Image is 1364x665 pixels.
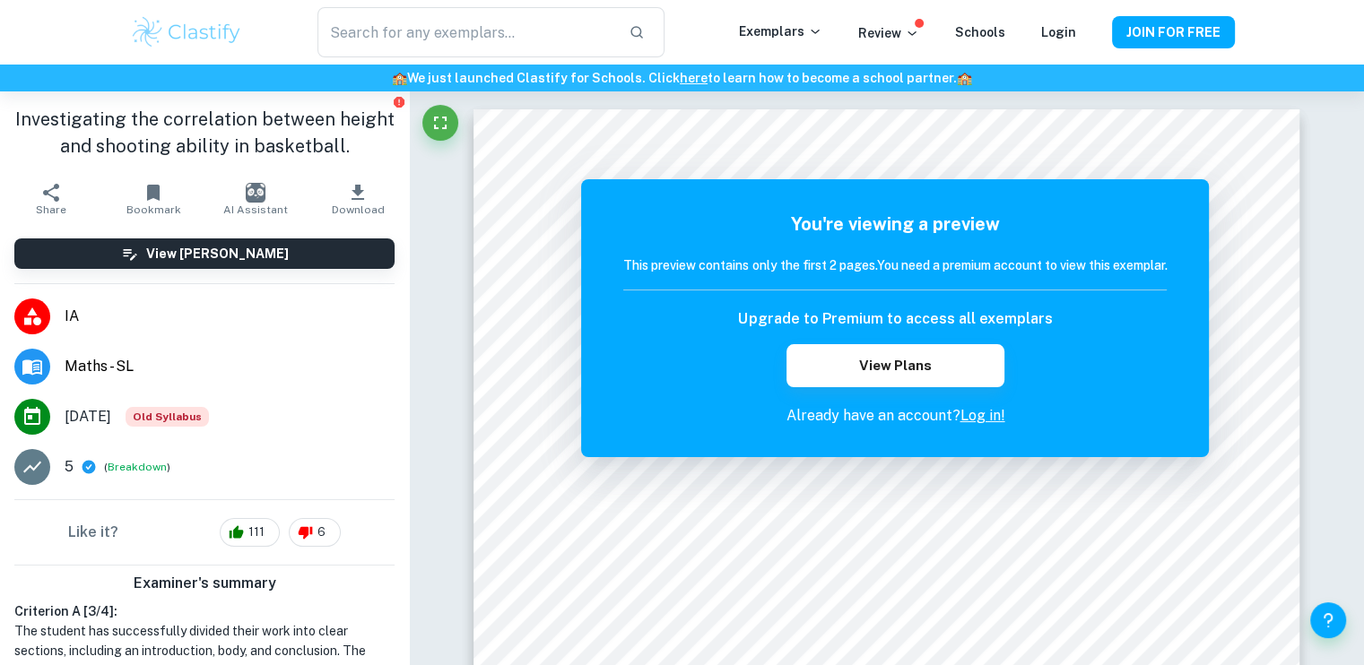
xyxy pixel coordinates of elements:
[14,601,395,621] h6: Criterion A [ 3 / 4 ]:
[307,174,409,224] button: Download
[239,523,274,541] span: 111
[1041,25,1076,39] a: Login
[739,22,822,41] p: Exemplars
[1310,602,1346,638] button: Help and Feedback
[786,344,1003,387] button: View Plans
[68,522,118,543] h6: Like it?
[422,105,458,141] button: Fullscreen
[289,518,341,547] div: 6
[126,203,181,216] span: Bookmark
[858,23,919,43] p: Review
[623,405,1167,427] p: Already have an account?
[65,406,111,427] span: [DATE]
[960,407,1004,424] a: Log in!
[126,407,209,427] div: Although this IA is written for the old math syllabus (last exam in November 2020), the current I...
[392,95,405,108] button: Report issue
[65,456,74,478] p: 5
[623,255,1167,275] h6: This preview contains only the first 2 pages. You need a premium account to view this exemplar.
[204,174,307,224] button: AI Assistant
[392,71,407,85] span: 🏫
[65,356,395,377] span: Maths - SL
[738,308,1052,330] h6: Upgrade to Premium to access all exemplars
[104,459,170,476] span: ( )
[220,518,280,547] div: 111
[955,25,1005,39] a: Schools
[7,573,402,594] h6: Examiner's summary
[102,174,204,224] button: Bookmark
[146,244,289,263] h6: View [PERSON_NAME]
[246,183,265,203] img: AI Assistant
[623,211,1167,237] h5: You're viewing a preview
[36,203,66,216] span: Share
[4,68,1360,88] h6: We just launched Clastify for Schools. Click to learn how to become a school partner.
[308,523,335,541] span: 6
[108,459,167,475] button: Breakdown
[957,71,972,85] span: 🏫
[126,407,209,427] span: Old Syllabus
[317,7,613,57] input: Search for any exemplars...
[14,238,395,269] button: View [PERSON_NAME]
[130,14,244,50] img: Clastify logo
[223,203,288,216] span: AI Assistant
[65,306,395,327] span: IA
[332,203,385,216] span: Download
[14,106,395,160] h1: Investigating the correlation between height and shooting ability in basketball.
[1112,16,1235,48] button: JOIN FOR FREE
[680,71,708,85] a: here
